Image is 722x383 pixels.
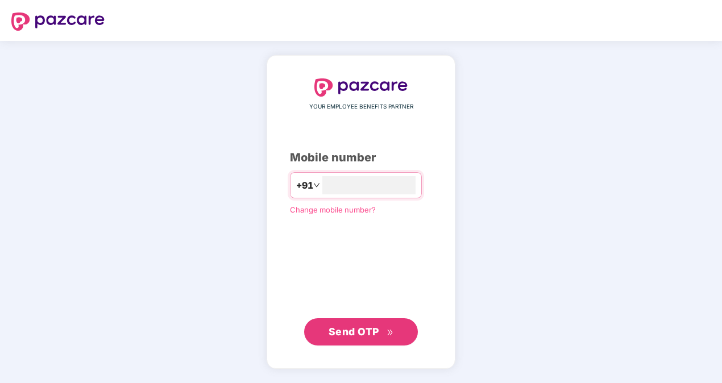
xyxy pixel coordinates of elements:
[329,326,379,338] span: Send OTP
[309,102,413,111] span: YOUR EMPLOYEE BENEFITS PARTNER
[313,182,320,189] span: down
[387,329,394,336] span: double-right
[290,149,432,166] div: Mobile number
[314,78,408,97] img: logo
[290,205,376,214] a: Change mobile number?
[304,318,418,345] button: Send OTPdouble-right
[296,178,313,193] span: +91
[11,13,105,31] img: logo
